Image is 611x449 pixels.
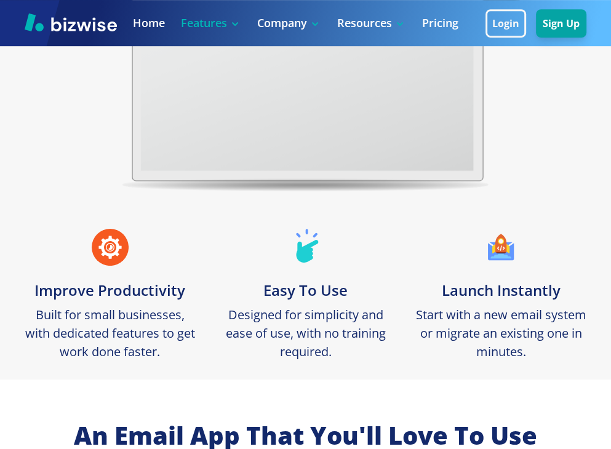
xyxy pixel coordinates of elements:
a: Sign Up [536,18,586,30]
button: Sign Up [536,9,586,38]
h3: Launch Instantly [442,280,561,301]
p: Start with a new email system or migrate an existing one in minutes. [415,306,586,361]
p: Features [181,15,241,31]
h3: Easy To Use [263,280,348,301]
p: Built for small businesses, with dedicated features to get work done faster. [25,306,196,361]
button: Login [485,9,526,38]
img: Easy To Use Icon [292,229,320,266]
p: Resources [337,15,406,31]
img: Bizwise Logo [25,13,117,31]
a: Pricing [422,15,458,31]
h3: Improve Productivity [34,280,185,301]
p: Company [257,15,321,31]
img: Improve Productivity Icon [92,229,129,266]
a: Login [485,18,536,30]
p: Designed for simplicity and ease of use, with no training required. [220,306,391,361]
a: Home [133,15,165,31]
img: Launch Instantly Icon [482,229,519,266]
